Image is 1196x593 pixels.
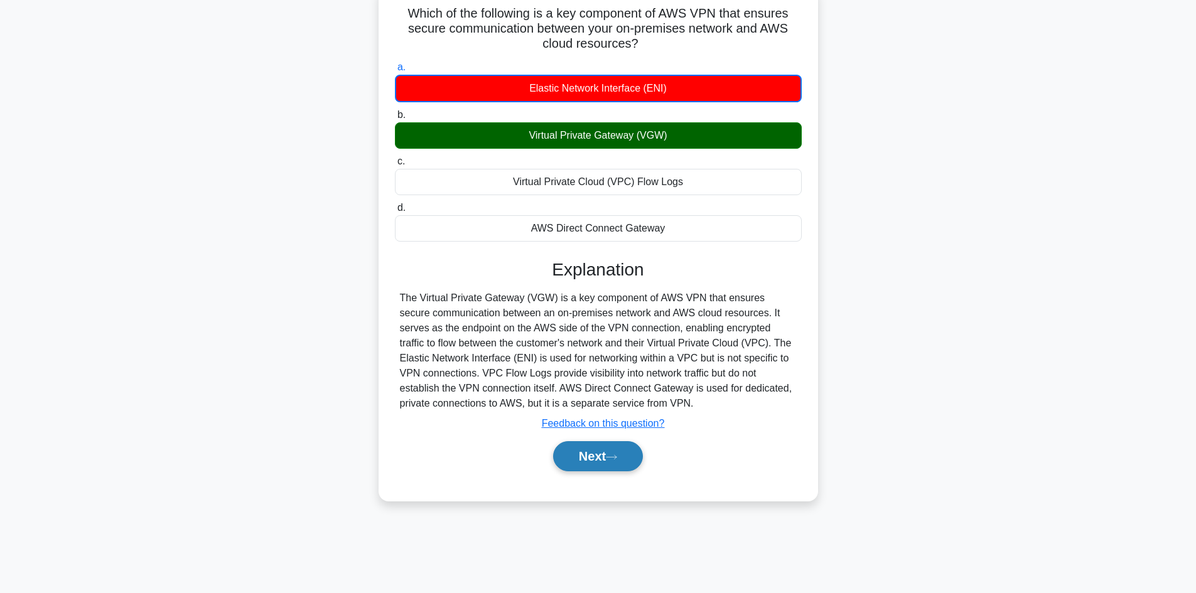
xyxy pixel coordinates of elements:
[402,259,794,280] h3: Explanation
[395,169,802,195] div: Virtual Private Cloud (VPC) Flow Logs
[553,441,643,471] button: Next
[397,156,405,166] span: c.
[395,215,802,242] div: AWS Direct Connect Gateway
[397,61,406,72] span: a.
[542,418,665,429] a: Feedback on this question?
[400,291,797,411] div: The Virtual Private Gateway (VGW) is a key component of AWS VPN that ensures secure communication...
[395,122,802,149] div: Virtual Private Gateway (VGW)
[397,202,406,213] span: d.
[394,6,803,52] h5: Which of the following is a key component of AWS VPN that ensures secure communication between yo...
[397,109,406,120] span: b.
[395,75,802,102] div: Elastic Network Interface (ENI)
